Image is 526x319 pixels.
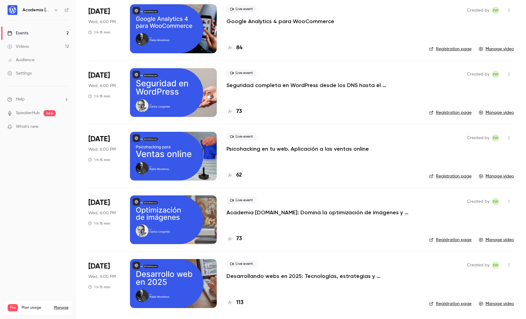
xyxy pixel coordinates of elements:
div: 1 h 15 min [88,94,110,99]
span: EW [493,134,498,142]
span: Wed, 6:00 PM [88,210,116,216]
span: Live event [226,197,257,204]
a: Manage video [479,237,514,243]
a: Registration page [429,301,472,307]
span: ES WPCOM [492,261,499,269]
a: 62 [226,171,242,179]
span: Plan usage [22,305,50,310]
a: Registration page [429,237,472,243]
span: Created by [467,134,489,142]
a: Manage video [479,46,514,52]
span: Live event [226,133,257,140]
span: EW [493,7,498,14]
a: Psicohacking en tu web. Aplicación a las ventas online [226,145,369,152]
a: 73 [226,107,242,116]
div: 1 h 15 min [88,157,110,162]
div: Audience [7,57,34,63]
iframe: Noticeable Trigger [61,124,69,130]
a: Registration page [429,110,472,116]
span: Help [16,96,25,103]
span: Live event [226,69,257,77]
span: [DATE] [88,7,110,16]
div: Videos [7,44,29,50]
div: 1 h 15 min [88,30,110,35]
a: Manage video [479,110,514,116]
span: Wed, 6:00 PM [88,274,116,280]
h4: 113 [236,299,244,307]
span: Created by [467,198,489,205]
span: ES WPCOM [492,71,499,78]
a: Manage [54,305,68,310]
li: help-dropdown-opener [7,96,69,103]
img: Academia WordPress.com [8,5,17,15]
span: Live event [226,5,257,13]
a: Google Analytics 4 para WooCommerce [226,18,334,25]
a: Registration page [429,173,472,179]
span: [DATE] [88,261,110,271]
a: 84 [226,44,242,52]
span: [DATE] [88,198,110,208]
span: [DATE] [88,71,110,80]
div: Events [7,30,28,36]
div: Feb 26 Wed, 5:00 PM (Atlantic/Canary) [88,259,120,308]
h6: Academia [DOMAIN_NAME] [23,7,51,13]
a: Desarrollando webs en 2025: Tecnologías, estrategias y oportunidades [226,272,409,280]
h4: 73 [236,235,242,243]
a: Manage video [479,173,514,179]
div: Mar 26 Wed, 5:00 PM (Atlantic/Canary) [88,132,120,181]
span: What's new [16,124,39,130]
span: Wed, 6:00 PM [88,19,116,25]
a: Manage video [479,301,514,307]
div: 1 h 15 min [88,285,110,289]
div: Settings [7,70,32,76]
span: Created by [467,261,489,269]
span: new [44,110,56,116]
span: Pro [8,304,18,311]
h4: 73 [236,107,242,116]
span: Live event [226,260,257,268]
span: EW [493,71,498,78]
span: [DATE] [88,134,110,144]
span: ES WPCOM [492,134,499,142]
h4: 62 [236,171,242,179]
a: Academia [DOMAIN_NAME]: Domina la optimización de imágenes y conquista el WPO con [PERSON_NAME] [226,209,409,216]
span: EW [493,261,498,269]
span: ES WPCOM [492,7,499,14]
a: Seguridad completa en WordPress desde los DNS hasta el navegador [226,82,409,89]
div: Apr 23 Wed, 6:00 PM (Europe/Madrid) [88,68,120,117]
div: 1 h 15 min [88,221,110,226]
span: Wed, 6:00 PM [88,83,116,89]
div: Apr 30 Wed, 6:00 PM (Europe/Madrid) [88,4,120,53]
div: Mar 19 Wed, 5:00 PM (Atlantic/Canary) [88,195,120,244]
span: Wed, 6:00 PM [88,146,116,152]
a: 73 [226,235,242,243]
span: EW [493,198,498,205]
span: Created by [467,71,489,78]
h4: 84 [236,44,242,52]
span: Created by [467,7,489,14]
span: ES WPCOM [492,198,499,205]
a: Registration page [429,46,472,52]
a: 113 [226,299,244,307]
a: SpeakerHub [16,110,40,116]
